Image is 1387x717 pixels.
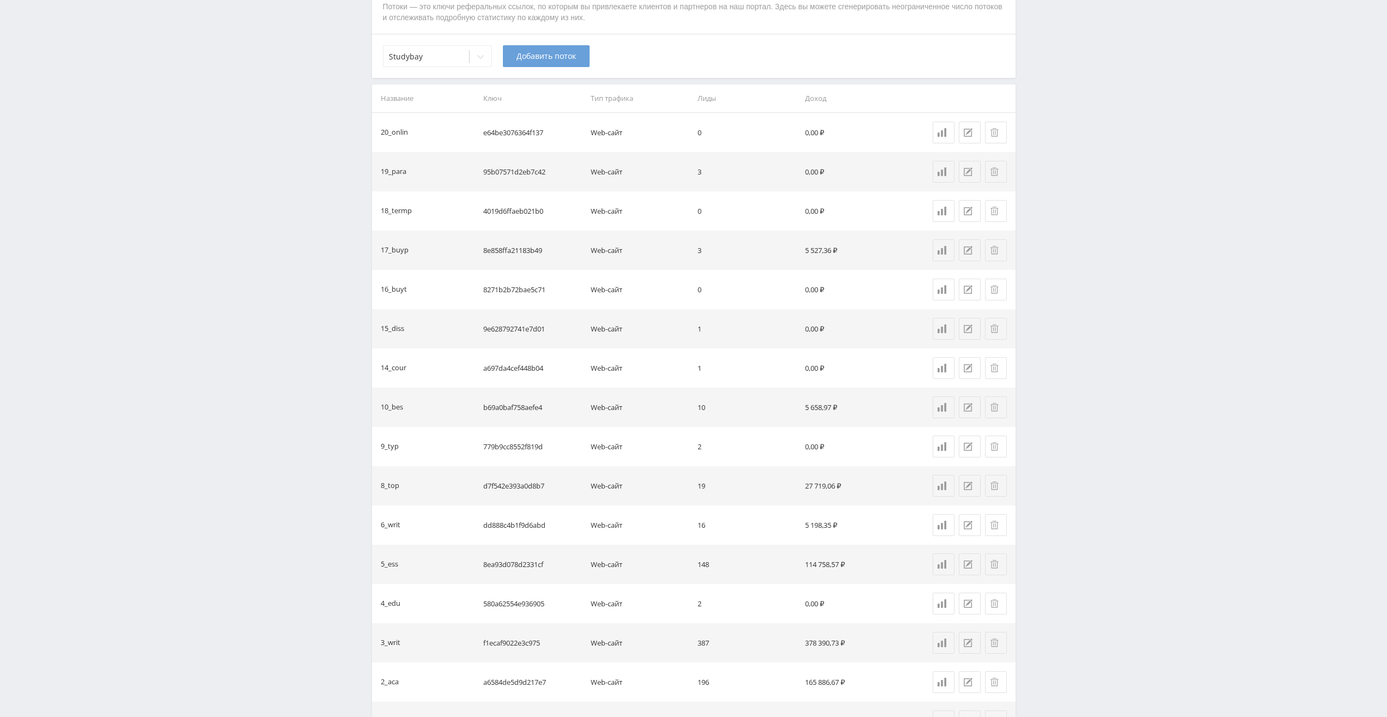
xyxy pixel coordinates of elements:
[381,362,406,375] div: 14_cour
[503,45,590,67] button: Добавить поток
[586,662,694,702] td: Web-сайт
[693,388,801,427] td: 10
[693,466,801,505] td: 19
[933,239,954,261] a: Статистика
[959,122,981,143] button: Редактировать
[933,475,954,497] a: Статистика
[985,279,1007,300] button: Удалить
[693,231,801,270] td: 3
[801,466,908,505] td: 27 719,06 ₽
[933,318,954,340] a: Статистика
[693,427,801,466] td: 2
[479,348,586,388] td: a697da4cef448b04
[383,2,1005,23] p: Потоки — это ключи реферальных ссылок, по которым вы привлекаете клиентов и партнеров на наш порт...
[586,113,694,152] td: Web-сайт
[693,191,801,231] td: 0
[933,279,954,300] a: Статистика
[985,357,1007,379] button: Удалить
[381,323,404,335] div: 15_diss
[381,284,407,296] div: 16_buyt
[381,401,403,414] div: 10_bes
[801,584,908,623] td: 0,00 ₽
[479,85,586,112] th: Ключ
[479,662,586,702] td: a6584de5d9d217e7
[985,632,1007,654] button: Удалить
[586,231,694,270] td: Web-сайт
[933,671,954,693] a: Статистика
[381,205,412,218] div: 18_termp
[517,52,576,61] span: Добавить поток
[959,593,981,614] button: Редактировать
[693,545,801,584] td: 148
[586,270,694,309] td: Web-сайт
[381,126,408,139] div: 20_onlin
[985,161,1007,183] button: Удалить
[933,632,954,654] a: Статистика
[801,270,908,309] td: 0,00 ₽
[479,466,586,505] td: d7f542e393a0d8b7
[959,239,981,261] button: Редактировать
[801,545,908,584] td: 114 758,57 ₽
[381,166,406,178] div: 19_para
[586,388,694,427] td: Web-сайт
[933,200,954,222] a: Статистика
[933,357,954,379] a: Статистика
[985,436,1007,457] button: Удалить
[586,309,694,348] td: Web-сайт
[479,113,586,152] td: e64be3076364f137
[586,623,694,662] td: Web-сайт
[479,427,586,466] td: 779b9cc8552f819d
[959,553,981,575] button: Редактировать
[693,505,801,545] td: 16
[586,545,694,584] td: Web-сайт
[959,396,981,418] button: Редактировать
[586,584,694,623] td: Web-сайт
[479,545,586,584] td: 8ea93d078d2331cf
[693,85,801,112] th: Лиды
[985,475,1007,497] button: Удалить
[381,598,400,610] div: 4_edu
[693,113,801,152] td: 0
[381,558,398,571] div: 5_ess
[959,279,981,300] button: Редактировать
[933,593,954,614] a: Статистика
[586,427,694,466] td: Web-сайт
[801,505,908,545] td: 5 198,35 ₽
[479,584,586,623] td: 580a62554e936905
[985,553,1007,575] button: Удалить
[479,309,586,348] td: 9e628792741e7d01
[933,396,954,418] a: Статистика
[959,514,981,536] button: Редактировать
[693,662,801,702] td: 196
[479,270,586,309] td: 8271b2b72bae5c71
[933,122,954,143] a: Статистика
[959,318,981,340] button: Редактировать
[693,309,801,348] td: 1
[479,505,586,545] td: dd888c4b1f9d6abd
[959,632,981,654] button: Редактировать
[586,348,694,388] td: Web-сайт
[985,200,1007,222] button: Удалить
[693,270,801,309] td: 0
[381,480,399,492] div: 8_top
[381,676,399,689] div: 2_aca
[933,161,954,183] a: Статистика
[372,85,479,112] th: Название
[801,231,908,270] td: 5 527,36 ₽
[801,623,908,662] td: 378 390,73 ₽
[586,191,694,231] td: Web-сайт
[801,427,908,466] td: 0,00 ₽
[985,239,1007,261] button: Удалить
[381,519,400,532] div: 6_writ
[479,191,586,231] td: 4019d6ffaeb021b0
[479,231,586,270] td: 8e858ffa21183b49
[985,318,1007,340] button: Удалить
[801,388,908,427] td: 5 658,97 ₽
[586,466,694,505] td: Web-сайт
[959,475,981,497] button: Редактировать
[586,85,694,112] th: Тип трафика
[693,152,801,191] td: 3
[959,161,981,183] button: Редактировать
[801,348,908,388] td: 0,00 ₽
[801,662,908,702] td: 165 886,67 ₽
